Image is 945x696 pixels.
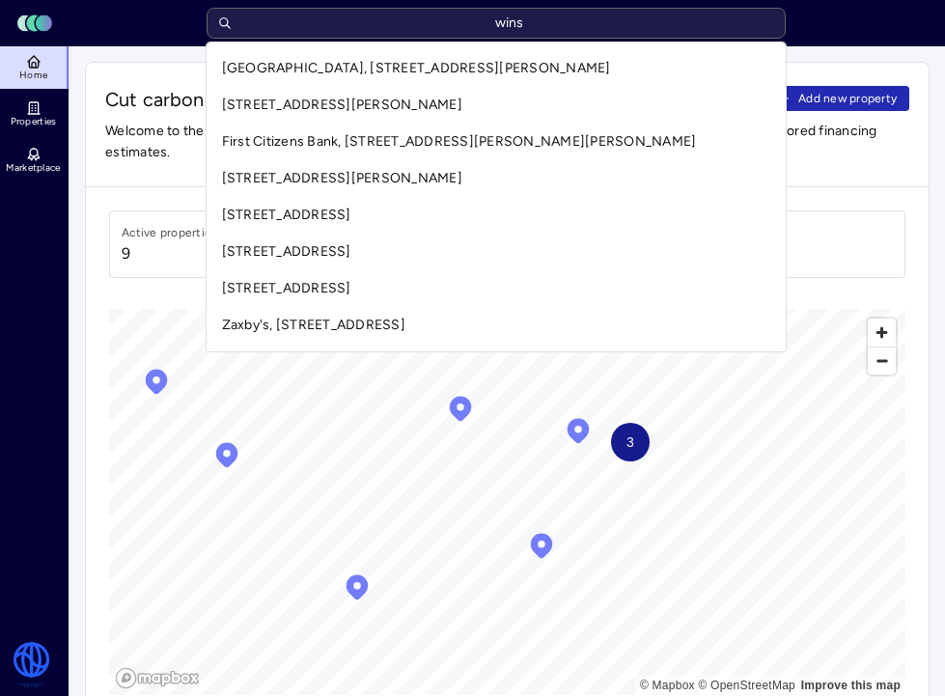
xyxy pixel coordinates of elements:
[214,160,778,197] a: [STREET_ADDRESS][PERSON_NAME]
[214,197,778,234] a: [STREET_ADDRESS]
[214,307,778,344] a: Zaxby's, [STREET_ADDRESS]
[214,124,778,160] a: First Citizens Bank, [STREET_ADDRESS][PERSON_NAME][PERSON_NAME]
[214,87,778,124] a: [STREET_ADDRESS][PERSON_NAME]
[214,270,778,307] a: [STREET_ADDRESS]
[214,50,778,87] a: [GEOGRAPHIC_DATA], [STREET_ADDRESS][PERSON_NAME]
[214,234,778,270] a: [STREET_ADDRESS]
[214,344,778,380] a: [STREET_ADDRESS][PERSON_NAME]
